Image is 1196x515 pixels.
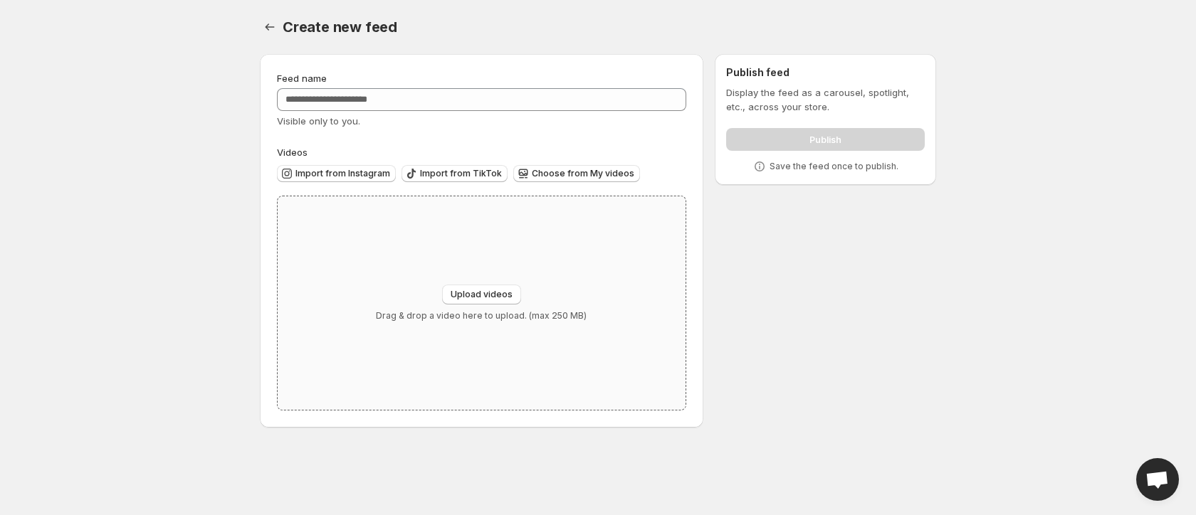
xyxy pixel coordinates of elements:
span: Import from Instagram [295,168,390,179]
span: Create new feed [283,18,397,36]
span: Videos [277,147,308,158]
div: Open chat [1136,458,1179,501]
button: Settings [260,17,280,37]
span: Choose from My videos [532,168,634,179]
p: Save the feed once to publish. [770,161,898,172]
span: Feed name [277,73,327,84]
h2: Publish feed [726,65,925,80]
span: Visible only to you. [277,115,360,127]
p: Display the feed as a carousel, spotlight, etc., across your store. [726,85,925,114]
button: Import from Instagram [277,165,396,182]
button: Import from TikTok [402,165,508,182]
span: Upload videos [451,289,513,300]
button: Upload videos [442,285,521,304]
button: Choose from My videos [513,165,640,182]
p: Drag & drop a video here to upload. (max 250 MB) [376,310,587,322]
span: Import from TikTok [420,168,502,179]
